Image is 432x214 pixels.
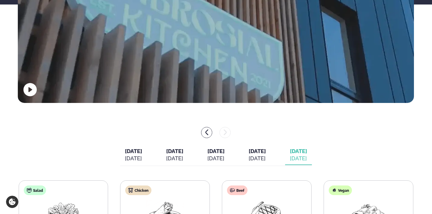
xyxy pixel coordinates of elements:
[207,148,225,154] span: [DATE]
[166,155,183,162] div: [DATE]
[24,185,46,195] div: Salad
[6,196,18,208] a: Cookie settings
[244,145,271,165] button: [DATE] [DATE]
[27,188,32,193] img: salad.svg
[161,145,188,165] button: [DATE] [DATE]
[249,148,266,154] span: [DATE]
[166,148,183,154] span: [DATE]
[230,188,235,193] img: beef.svg
[128,188,133,193] img: chicken.svg
[332,188,337,193] img: Vegan.svg
[329,185,352,195] div: Vegan
[249,155,266,162] div: [DATE]
[290,148,307,154] span: [DATE]
[219,127,231,138] button: menu-btn-right
[125,155,142,162] div: [DATE]
[285,145,312,165] button: [DATE] [DATE]
[201,127,212,138] button: menu-btn-left
[125,148,142,154] span: [DATE]
[203,145,229,165] button: [DATE] [DATE]
[120,145,147,165] button: [DATE] [DATE]
[227,185,247,195] div: Beef
[207,155,225,162] div: [DATE]
[125,185,151,195] div: Chicken
[290,155,307,162] div: [DATE]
